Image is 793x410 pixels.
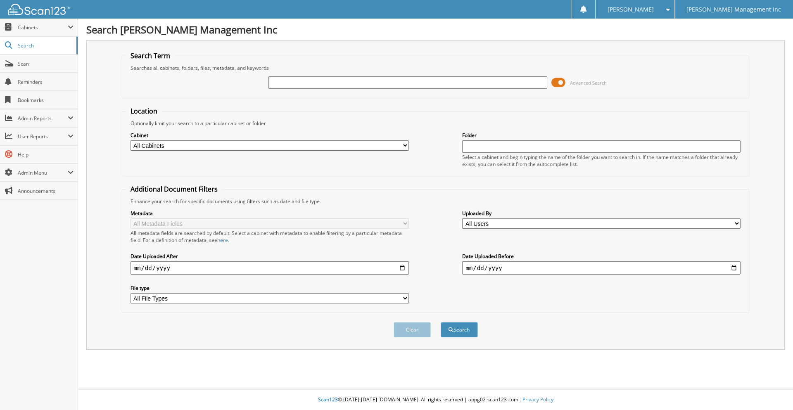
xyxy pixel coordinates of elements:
label: File type [131,284,409,292]
div: © [DATE]-[DATE] [DOMAIN_NAME]. All rights reserved | appg02-scan123-com | [78,390,793,410]
a: here [217,237,228,244]
div: Enhance your search for specific documents using filters such as date and file type. [126,198,745,205]
span: Scan [18,60,74,67]
span: Reminders [18,78,74,85]
label: Date Uploaded After [131,253,409,260]
div: Searches all cabinets, folders, files, metadata, and keywords [126,64,745,71]
label: Uploaded By [462,210,741,217]
span: Advanced Search [570,80,607,86]
span: Help [18,151,74,158]
label: Folder [462,132,741,139]
input: start [131,261,409,275]
span: Bookmarks [18,97,74,104]
div: Optionally limit your search to a particular cabinet or folder [126,120,745,127]
span: [PERSON_NAME] Management Inc [686,7,781,12]
button: Clear [394,322,431,337]
div: All metadata fields are searched by default. Select a cabinet with metadata to enable filtering b... [131,230,409,244]
label: Cabinet [131,132,409,139]
div: Select a cabinet and begin typing the name of the folder you want to search in. If the name match... [462,154,741,168]
span: Search [18,42,72,49]
img: scan123-logo-white.svg [8,4,70,15]
span: Scan123 [318,396,338,403]
span: Admin Reports [18,115,68,122]
span: [PERSON_NAME] [608,7,654,12]
legend: Additional Document Filters [126,185,222,194]
a: Privacy Policy [522,396,553,403]
label: Metadata [131,210,409,217]
span: Admin Menu [18,169,68,176]
legend: Search Term [126,51,174,60]
legend: Location [126,107,161,116]
span: Cabinets [18,24,68,31]
span: Announcements [18,187,74,194]
label: Date Uploaded Before [462,253,741,260]
button: Search [441,322,478,337]
span: User Reports [18,133,68,140]
h1: Search [PERSON_NAME] Management Inc [86,23,785,36]
input: end [462,261,741,275]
